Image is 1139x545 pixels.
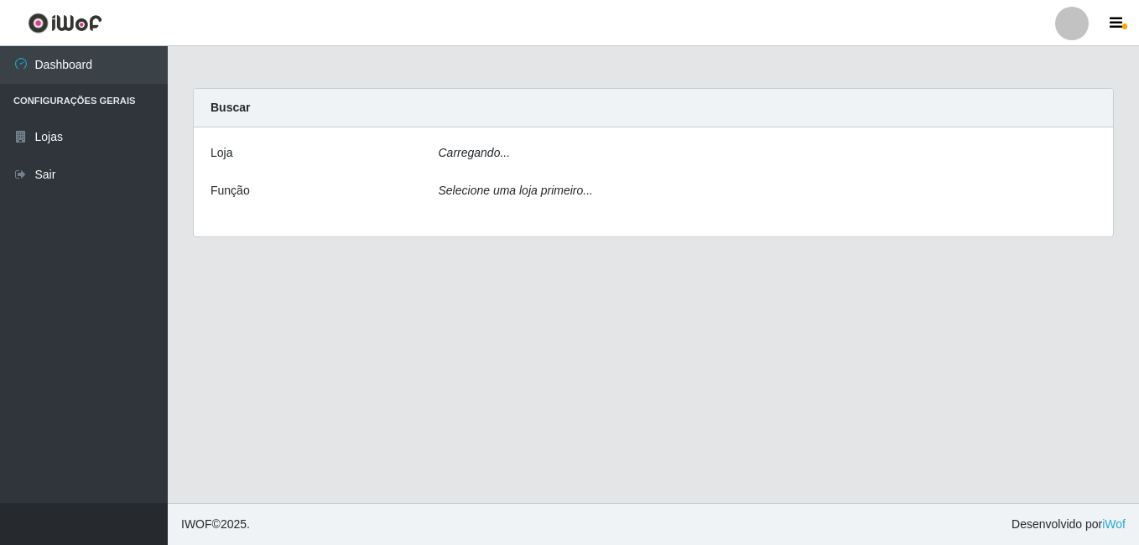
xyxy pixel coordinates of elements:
[211,182,250,200] label: Função
[439,184,593,197] i: Selecione uma loja primeiro...
[439,146,511,159] i: Carregando...
[181,516,250,533] span: © 2025 .
[211,101,250,114] strong: Buscar
[1012,516,1126,533] span: Desenvolvido por
[211,144,232,162] label: Loja
[181,517,212,531] span: IWOF
[1102,517,1126,531] a: iWof
[28,13,102,34] img: CoreUI Logo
